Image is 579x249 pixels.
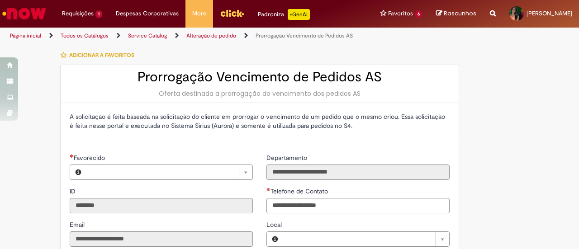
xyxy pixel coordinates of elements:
span: Telefone de Contato [271,187,330,195]
div: Oferta destinada a prorrogação do vencimento dos pedidos AS [70,89,450,98]
span: 1 [95,10,102,18]
span: 6 [415,10,422,18]
span: Requisições [62,9,94,18]
span: [PERSON_NAME] [527,9,572,17]
img: click_logo_yellow_360x200.png [220,6,244,20]
label: Somente leitura - Departamento [266,153,309,162]
span: Necessários - Favorecido [74,154,107,162]
p: +GenAi [288,9,310,20]
input: Email [70,231,253,247]
div: Padroniza [258,9,310,20]
span: Local [266,221,284,229]
a: Prorrogação Vencimento de Pedidos AS [256,32,353,39]
span: Obrigatório Preenchido [266,188,271,191]
a: Alteração de pedido [186,32,236,39]
span: Necessários [70,154,74,158]
a: Página inicial [10,32,41,39]
a: Todos os Catálogos [61,32,109,39]
a: Limpar campo Favorecido [86,165,252,179]
label: Somente leitura - Email [70,220,86,229]
span: Somente leitura - Email [70,221,86,229]
button: Adicionar a Favoritos [60,46,139,65]
a: Rascunhos [436,9,476,18]
span: Favoritos [388,9,413,18]
a: Limpar campo Local [283,232,449,246]
button: Local, Visualizar este registro [267,232,283,246]
h2: Prorrogação Vencimento de Pedidos AS [70,70,450,85]
ul: Trilhas de página [7,28,379,44]
span: Adicionar a Favoritos [69,52,134,59]
input: Telefone de Contato [266,198,450,213]
span: More [192,9,206,18]
label: Somente leitura - ID [70,187,77,196]
input: Departamento [266,164,450,180]
button: Favorecido, Visualizar este registro [70,165,86,179]
img: ServiceNow [1,5,47,23]
span: Somente leitura - Departamento [266,154,309,162]
span: Despesas Corporativas [116,9,179,18]
a: Service Catalog [128,32,167,39]
input: ID [70,198,253,213]
span: Rascunhos [444,9,476,18]
p: A solicitação é feita baseada na solicitação do cliente em prorrogar o vencimento de um pedido qu... [70,112,450,130]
